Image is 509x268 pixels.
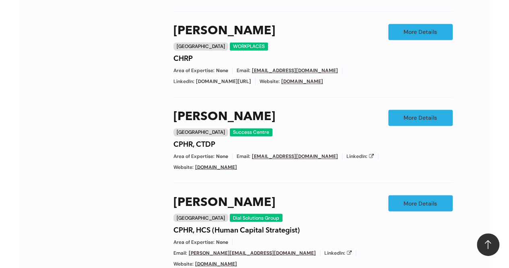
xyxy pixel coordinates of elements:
[388,110,453,126] a: More Details
[260,78,280,85] span: Website:
[173,110,275,124] a: [PERSON_NAME]
[173,195,275,210] a: [PERSON_NAME]
[388,24,453,40] a: More Details
[237,67,250,74] span: Email:
[230,214,282,222] div: Dial Solutions Group
[195,260,237,267] a: [DOMAIN_NAME]
[252,67,338,74] a: [EMAIL_ADDRESS][DOMAIN_NAME]
[196,78,251,85] span: [DOMAIN_NAME][URL]
[230,42,268,50] div: WORKPLACES
[216,153,228,160] span: None
[173,24,275,38] a: [PERSON_NAME]
[281,78,323,85] a: [DOMAIN_NAME]
[173,239,214,245] span: Area of Expertise:
[346,153,367,160] span: LinkedIn:
[173,42,228,50] div: [GEOGRAPHIC_DATA]
[173,153,214,160] span: Area of Expertise:
[173,164,194,170] span: Website:
[216,239,228,245] span: None
[173,249,187,256] span: Email:
[252,153,338,160] a: [EMAIL_ADDRESS][DOMAIN_NAME]
[173,78,194,85] span: LinkedIn:
[173,54,193,63] h4: CHRP
[173,67,214,74] span: Area of Expertise:
[388,195,453,211] a: More Details
[173,214,228,222] div: [GEOGRAPHIC_DATA]
[173,128,228,136] div: [GEOGRAPHIC_DATA]
[216,67,228,74] span: None
[189,249,316,256] a: [PERSON_NAME][EMAIL_ADDRESS][DOMAIN_NAME]
[173,140,215,149] h4: CPHR, CTDP
[195,164,237,170] a: [DOMAIN_NAME]
[173,226,300,235] h4: CPHR, HCS (Human Capital Strategist)
[173,260,194,267] span: Website:
[237,153,250,160] span: Email:
[324,249,345,256] span: LinkedIn:
[230,128,272,136] div: Success Centre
